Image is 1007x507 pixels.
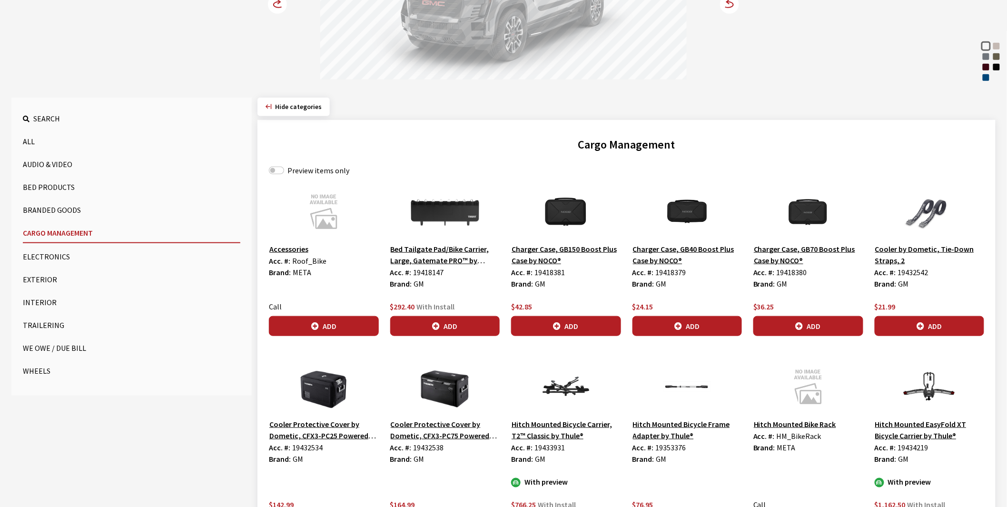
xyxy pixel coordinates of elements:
span: GM [656,454,667,464]
div: Deep Ocean Blue Metallic [981,73,991,82]
span: GM [535,454,545,464]
label: Brand: [875,278,897,289]
label: Brand: [632,453,654,465]
div: Summit White [981,41,991,51]
span: Roof_Bike [292,256,326,266]
img: Image for Hitch Mounted EasyFold XT Bicycle Carrier by Thule® [875,363,985,410]
button: Hide categories [257,98,330,116]
button: Wheels [23,361,240,380]
button: Charger Case, GB150 Boost Plus Case by NOCO® [511,243,621,267]
span: 19432534 [292,443,323,452]
span: HM_BikeRack [777,431,821,441]
button: Add [753,316,863,336]
button: Branded Goods [23,200,240,219]
label: Brand: [269,267,291,278]
span: 19433931 [534,443,565,452]
button: Add [390,316,500,336]
span: $292.40 [390,302,415,311]
img: Image for Bed Tailgate Pad&#x2F;Bike Carrier, Large, Gatemate PRO™ by Thule® [390,188,500,235]
button: Cooler Protective Cover by Dometic, CFX3-PC75 Powered Cooler [390,418,500,442]
img: Image for Hitch Mounted Bike Rack [753,363,863,410]
label: Brand: [753,278,775,289]
button: Cooler by Dometic, Tie-Down Straps, 2 [875,243,985,267]
label: Brand: [511,453,533,465]
label: Brand: [390,453,412,465]
label: Acc. #: [753,430,775,442]
span: GM [414,279,425,288]
div: With preview [511,476,621,487]
span: 19418379 [656,268,686,277]
button: Add [632,316,742,336]
h2: Cargo Management [269,136,984,153]
span: GM [777,279,788,288]
button: We Owe / Due Bill [23,338,240,358]
img: Image for Charger Case, GB150 Boost Plus Case by NOCO® [511,188,621,235]
button: Electronics [23,247,240,266]
label: Acc. #: [753,267,775,278]
img: Image for Charger Case, GB70 Boost Plus Case by NOCO® [753,188,863,235]
span: Search [33,114,60,123]
button: Interior [23,293,240,312]
button: Charger Case, GB40 Boost Plus Case by NOCO® [632,243,742,267]
button: Add [269,316,379,336]
img: Image for Cooler Protective Cover by Dometic, CFX3-PC75 Powered Cooler [390,363,500,410]
div: Dark Ember Tintcoat [981,62,991,72]
label: Brand: [875,453,897,465]
label: Acc. #: [875,442,896,453]
button: Hitch Mounted Bicycle Carrier, T2™ Classic by Thule® [511,418,621,442]
span: $42.85 [511,302,532,311]
div: Onyx Black [992,62,1001,72]
button: Hitch Mounted Bicycle Frame Adapter by Thule® [632,418,742,442]
button: Bed Products [23,178,240,197]
span: GM [535,279,545,288]
button: Accessories [269,243,309,255]
button: Add [875,316,985,336]
span: META [777,443,796,452]
label: Acc. #: [511,442,533,453]
img: Image for Hitch Mounted Bicycle Frame Adapter by Thule® [632,363,742,410]
label: Acc. #: [632,442,654,453]
button: All [23,132,240,151]
span: 19418381 [534,268,565,277]
img: Image for Accessories [269,188,379,235]
span: $24.15 [632,302,653,311]
button: Cargo Management [23,223,240,243]
div: Deep Bronze Metallic [992,52,1001,61]
label: Acc. #: [875,267,896,278]
label: Brand: [390,278,412,289]
button: Add [511,316,621,336]
span: GM [293,454,303,464]
span: With Install [417,302,455,311]
label: Acc. #: [269,442,290,453]
label: Call [269,301,282,312]
label: Acc. #: [632,267,654,278]
button: Audio & Video [23,155,240,174]
img: Image for Cooler Protective Cover by Dometic, CFX3-PC25 Powered Cooler [269,363,379,410]
button: Hitch Mounted EasyFold XT Bicycle Carrier by Thule® [875,418,985,442]
img: Image for Charger Case, GB40 Boost Plus Case by NOCO® [632,188,742,235]
label: Brand: [753,442,775,453]
span: META [293,268,311,277]
label: Acc. #: [511,267,533,278]
span: 19353376 [656,443,686,452]
div: Thunderstorm Gray [981,52,991,61]
button: Charger Case, GB70 Boost Plus Case by NOCO® [753,243,863,267]
label: Acc. #: [269,255,290,267]
span: Click to hide category section. [275,102,322,111]
span: 19432542 [898,268,928,277]
span: GM [414,454,425,464]
img: Image for Hitch Mounted Bicycle Carrier, T2™ Classic by Thule® [511,363,621,410]
span: GM [898,279,909,288]
button: Bed Tailgate Pad/Bike Carrier, Large, Gatemate PRO™ by Thule® [390,243,500,267]
span: GM [656,279,667,288]
label: Preview items only [287,165,349,176]
label: Acc. #: [390,267,412,278]
span: 19432538 [414,443,444,452]
label: Acc. #: [390,442,412,453]
button: Exterior [23,270,240,289]
span: $36.25 [753,302,774,311]
label: Brand: [511,278,533,289]
div: With preview [875,476,985,487]
span: 19434219 [898,443,928,452]
span: 19418147 [414,268,444,277]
